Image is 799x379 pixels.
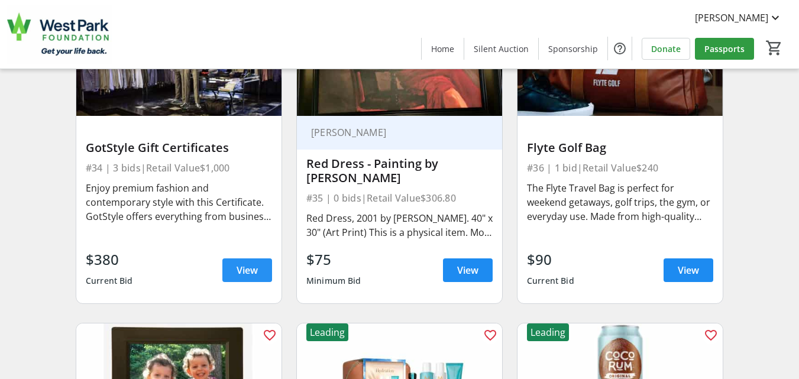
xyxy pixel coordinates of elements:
span: Silent Auction [474,43,529,55]
div: Leading [306,323,348,341]
div: Flyte Golf Bag [527,141,713,155]
div: Enjoy premium fashion and contemporary style with this Certificate. GotStyle offers everything fr... [86,181,272,223]
button: [PERSON_NAME] [685,8,792,27]
a: Sponsorship [539,38,607,60]
span: View [457,263,478,277]
a: Passports [695,38,754,60]
div: $380 [86,249,133,270]
div: The Flyte Travel Bag is perfect for weekend getaways, golf trips, the gym, or everyday use. Made ... [527,181,713,223]
div: #35 | 0 bids | Retail Value $306.80 [306,190,493,206]
button: Cart [764,37,785,59]
a: View [664,258,713,282]
img: West Park Healthcare Centre Foundation's Logo [7,5,112,64]
div: Leading [527,323,569,341]
span: View [678,263,699,277]
button: Help [608,37,632,60]
div: Current Bid [527,270,574,291]
div: [PERSON_NAME] [306,127,478,138]
div: Red Dress, 2001 by [PERSON_NAME]. 40" x 30" (Art Print) This is a physical item. Most physical it... [306,211,493,239]
span: Home [431,43,454,55]
a: Donate [642,38,690,60]
a: Home [422,38,464,60]
span: [PERSON_NAME] [695,11,768,25]
mat-icon: favorite_outline [704,328,718,342]
span: View [237,263,258,277]
span: Sponsorship [548,43,598,55]
span: Passports [704,43,745,55]
div: GotStyle Gift Certificates [86,141,272,155]
div: Current Bid [86,270,133,291]
div: $90 [527,249,574,270]
div: Red Dress - Painting by [PERSON_NAME] [306,157,493,185]
div: Minimum Bid [306,270,361,291]
a: View [443,258,493,282]
div: #34 | 3 bids | Retail Value $1,000 [86,160,272,176]
mat-icon: favorite_outline [483,328,497,342]
div: $75 [306,249,361,270]
mat-icon: favorite_outline [263,328,277,342]
a: View [222,258,272,282]
div: #36 | 1 bid | Retail Value $240 [527,160,713,176]
a: Silent Auction [464,38,538,60]
span: Donate [651,43,681,55]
